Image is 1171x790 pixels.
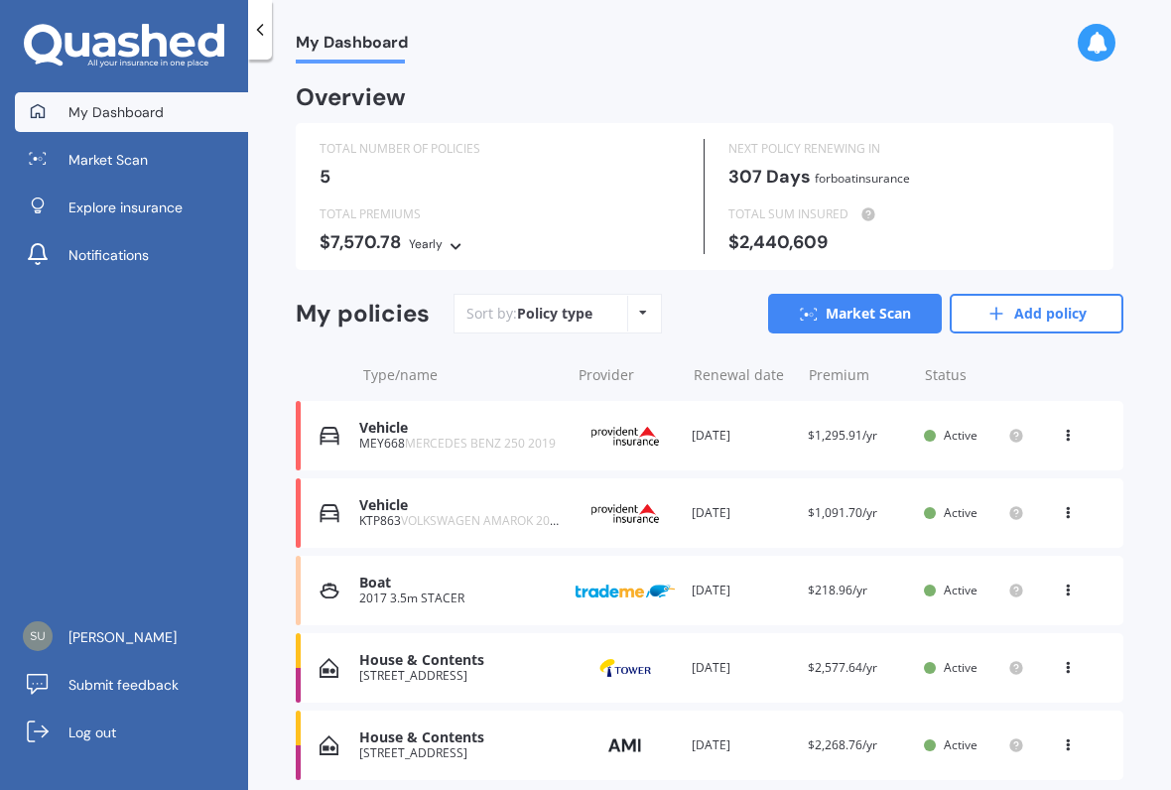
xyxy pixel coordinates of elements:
img: 8a99e2496d3e21dda05ac77e9ca5ed0c [23,621,53,651]
img: Tower [576,649,675,687]
div: MEY668 [359,437,560,451]
a: Log out [15,713,248,752]
a: Market Scan [15,140,248,180]
span: Explore insurance [68,197,183,217]
span: Active [944,736,977,753]
div: [DATE] [692,503,792,523]
div: Premium [809,365,908,385]
div: [DATE] [692,426,792,446]
div: TOTAL NUMBER OF POLICIES [320,139,680,159]
div: Status [925,365,1024,385]
span: VOLKSWAGEN AMAROK 2016 [401,512,564,529]
div: [STREET_ADDRESS] [359,669,560,683]
span: Submit feedback [68,675,179,695]
div: [DATE] [692,658,792,678]
a: Add policy [950,294,1123,333]
span: for Boat insurance [815,170,910,187]
div: KTP863 [359,514,560,528]
div: Policy type [517,304,592,324]
div: $7,570.78 [320,232,680,254]
div: My policies [296,300,430,329]
span: $1,295.91/yr [808,427,877,444]
img: House & Contents [320,658,338,678]
div: Yearly [409,234,443,254]
span: My Dashboard [296,33,408,60]
a: Submit feedback [15,665,248,705]
div: Provider [579,365,678,385]
a: My Dashboard [15,92,248,132]
div: Vehicle [359,497,560,514]
span: $2,577.64/yr [808,659,877,676]
span: Active [944,427,977,444]
img: Vehicle [320,503,339,523]
div: [DATE] [692,735,792,755]
div: $2,440,609 [728,232,1090,252]
span: [PERSON_NAME] [68,627,177,647]
div: [STREET_ADDRESS] [359,746,560,760]
div: TOTAL SUM INSURED [728,204,1090,224]
span: $218.96/yr [808,582,867,598]
span: My Dashboard [68,102,164,122]
a: Explore insurance [15,188,248,227]
div: Type/name [363,365,563,385]
img: Provident [576,417,675,455]
div: 5 [320,167,680,187]
b: 307 Days [728,165,811,189]
div: [DATE] [692,581,792,600]
img: Boat [320,581,339,600]
span: $1,091.70/yr [808,504,877,521]
div: House & Contents [359,729,560,746]
span: MERCEDES BENZ 250 2019 [405,435,556,452]
div: NEXT POLICY RENEWING IN [728,139,1090,159]
div: Vehicle [359,420,560,437]
img: House & Contents [320,735,338,755]
div: TOTAL PREMIUMS [320,204,680,224]
span: Active [944,582,977,598]
span: Active [944,504,977,521]
div: Renewal date [694,365,793,385]
div: Boat [359,575,560,592]
span: Active [944,659,977,676]
span: Log out [68,723,116,742]
div: 2017 3.5m STACER [359,592,560,605]
img: Trade Me Insurance [576,572,675,609]
span: $2,268.76/yr [808,736,877,753]
a: Notifications [15,235,248,275]
img: Vehicle [320,426,339,446]
div: House & Contents [359,652,560,669]
div: Overview [296,87,406,107]
span: Market Scan [68,150,148,170]
a: Market Scan [768,294,942,333]
img: AMI [576,726,675,764]
div: Sort by: [466,304,592,324]
span: Notifications [68,245,149,265]
a: [PERSON_NAME] [15,617,248,657]
img: Provident [576,494,675,532]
